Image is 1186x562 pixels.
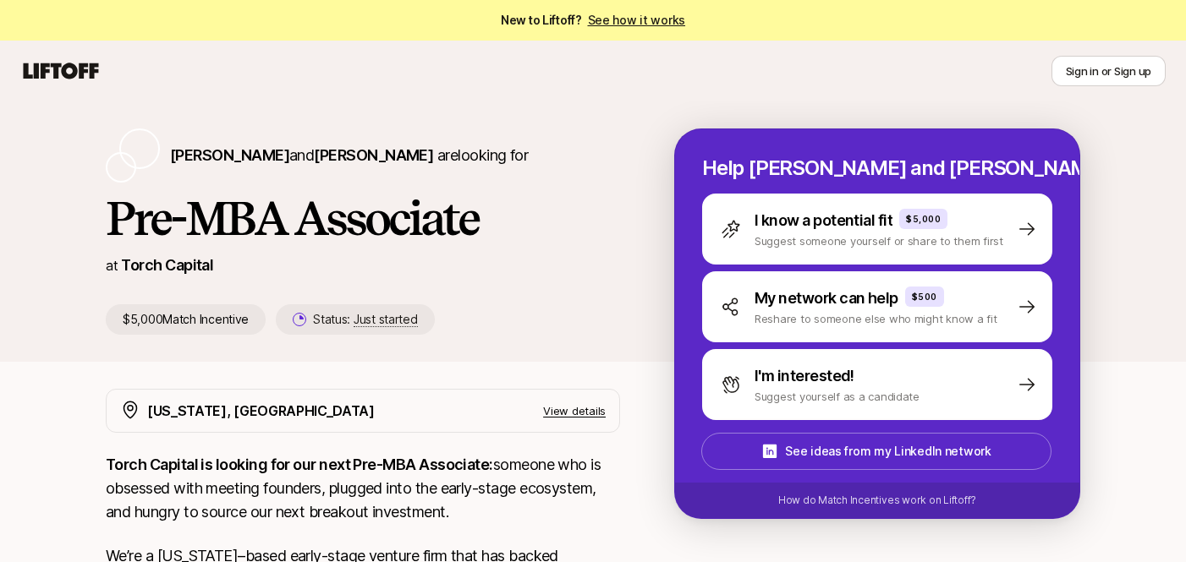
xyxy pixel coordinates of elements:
p: Help [PERSON_NAME] and [PERSON_NAME] hire [702,156,1052,180]
p: $500 [912,290,937,303]
button: See ideas from my LinkedIn network [701,433,1051,470]
p: $5,000 [906,212,941,226]
p: [US_STATE], [GEOGRAPHIC_DATA] [147,400,375,422]
p: are looking for [170,144,528,167]
p: How do Match Incentives work on Liftoff? [778,493,976,508]
p: Suggest yourself as a candidate [755,388,920,405]
h1: Pre-MBA Associate [106,193,620,243]
a: See how it works [588,13,686,27]
button: Sign in or Sign up [1051,56,1166,86]
p: I know a potential fit [755,209,892,232]
span: [PERSON_NAME] [170,146,289,164]
span: and [289,146,433,164]
a: Torch Capital [121,256,213,274]
p: View details [543,402,606,419]
p: Status: [313,309,417,330]
p: $5,000 Match Incentive [106,304,266,335]
strong: Torch Capital is looking for our next Pre-MBA Associate: [106,456,493,473]
p: I'm interested! [755,364,854,388]
p: someone who is obsessed with meeting founders, plugged into the early-stage ecosystem, and hungry... [106,453,620,524]
p: Suggest someone yourself or share to them first [755,232,1003,249]
p: My network can help [755,286,898,310]
p: Reshare to someone else who might know a fit [755,310,997,327]
span: [PERSON_NAME] [314,146,433,164]
p: See ideas from my LinkedIn network [785,441,991,461]
span: New to Liftoff? [501,10,685,30]
p: at [106,254,118,276]
span: Just started [354,312,418,327]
